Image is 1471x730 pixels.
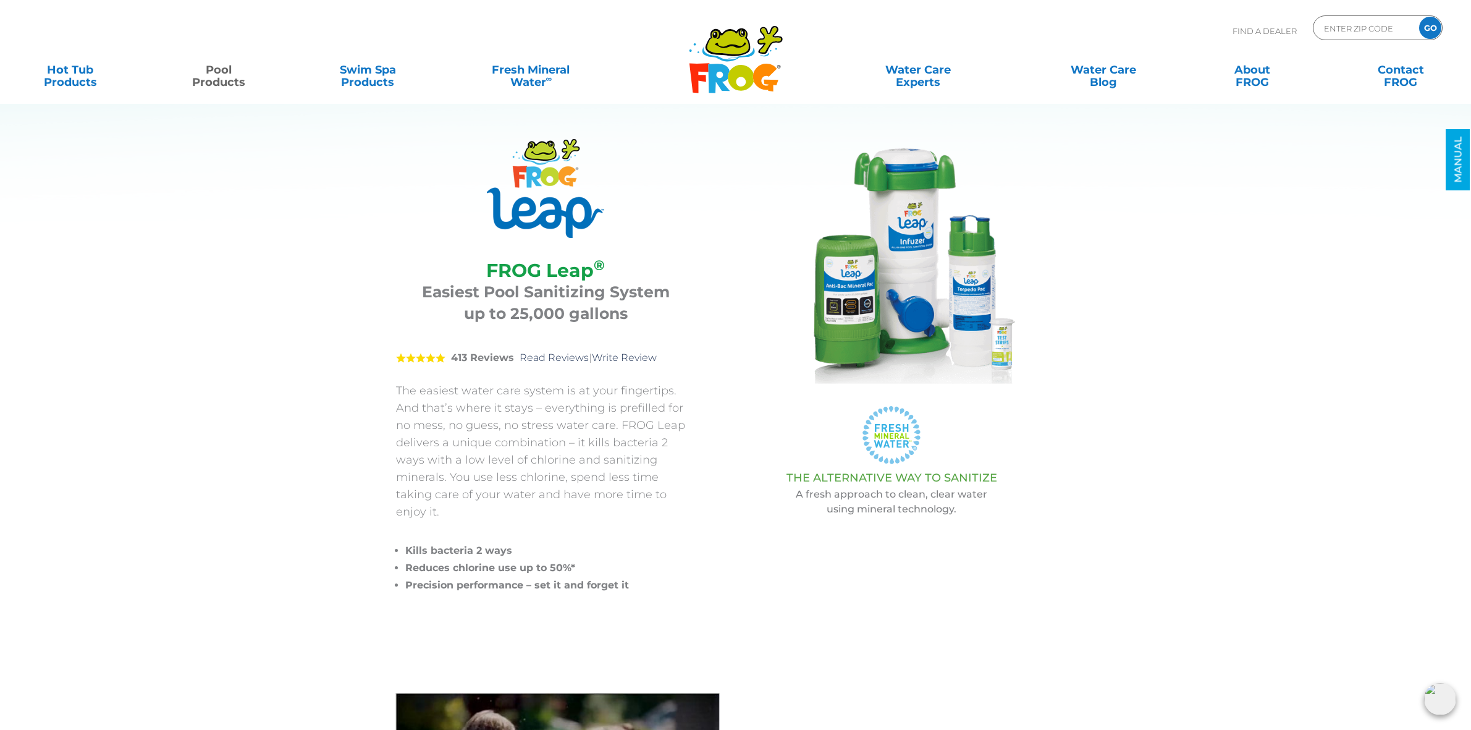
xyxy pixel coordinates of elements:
strong: 413 Reviews [451,352,514,363]
a: ContactFROG [1343,57,1459,82]
a: MANUAL [1446,129,1470,190]
input: GO [1419,17,1441,39]
img: openIcon [1424,683,1456,715]
sup: ® [594,257,605,274]
a: AboutFROG [1194,57,1310,82]
a: Water CareBlog [1045,57,1161,82]
a: Swim SpaProducts [310,57,426,82]
img: Product Logo [487,139,604,238]
span: 5 [396,353,445,363]
h3: Easiest Pool Sanitizing System up to 25,000 gallons [411,281,680,325]
h3: THE ALTERNATIVE WAY TO SANITIZE [727,472,1057,484]
p: Find A Dealer [1233,15,1297,46]
li: Reduces chlorine use up to 50%* [405,559,696,577]
a: Write Review [592,352,657,363]
div: | [396,334,696,382]
p: The easiest water care system is at your fingertips. And that’s where it stays – everything is pr... [396,382,696,520]
input: Zip Code Form [1323,19,1406,37]
sup: ∞ [546,74,552,83]
a: Hot TubProducts [12,57,128,82]
a: Fresh MineralWater∞ [458,57,603,82]
p: A fresh approach to clean, clear water using mineral technology. [727,487,1057,517]
li: Kills bacteria 2 ways [405,542,696,559]
a: Read Reviews [520,352,589,363]
a: PoolProducts [161,57,277,82]
h2: FROG Leap [411,260,680,281]
li: Precision performance – set it and forget it [405,577,696,594]
a: Water CareExperts [824,57,1012,82]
